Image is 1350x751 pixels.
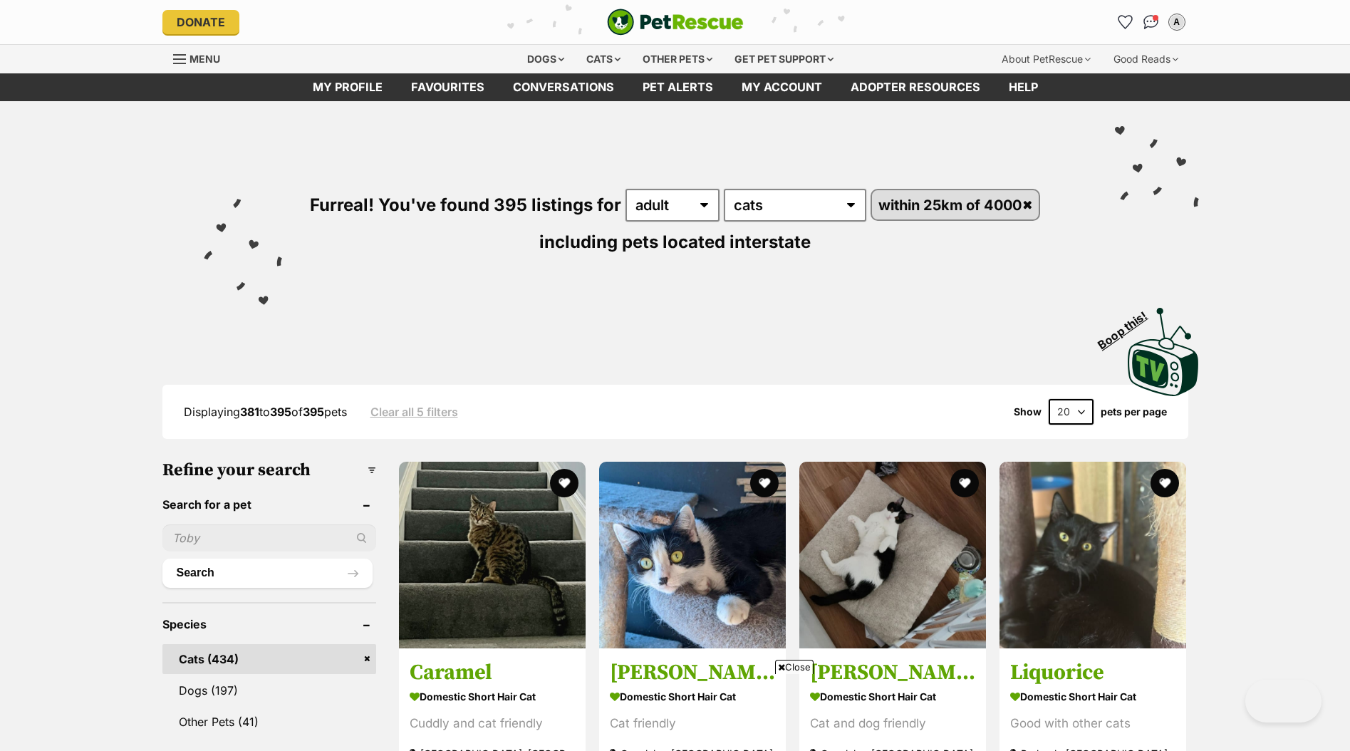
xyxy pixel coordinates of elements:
div: Cats [576,45,630,73]
h3: [PERSON_NAME] [610,658,775,685]
h3: Refine your search [162,460,376,480]
button: favourite [950,469,979,497]
a: within 25km of 4000 [872,190,1039,219]
div: Other pets [633,45,722,73]
input: Toby [162,524,376,551]
img: Liquorice - Domestic Short Hair Cat [999,462,1186,648]
a: Clear all 5 filters [370,405,458,418]
img: Thelma - Domestic Short Hair Cat [799,462,986,648]
strong: Domestic Short Hair Cat [1010,685,1175,706]
img: PetRescue TV logo [1128,308,1199,396]
img: Caramel - Domestic Short Hair Cat [399,462,586,648]
div: About PetRescue [992,45,1101,73]
strong: 395 [270,405,291,419]
header: Species [162,618,376,631]
span: Menu [189,53,220,65]
a: PetRescue [607,9,744,36]
strong: 395 [303,405,324,419]
div: Good with other cats [1010,713,1175,732]
a: Cats (434) [162,644,376,674]
a: Menu [173,45,230,71]
h3: Liquorice [1010,658,1175,685]
span: Furreal! You've found 395 listings for [310,195,621,215]
img: logo-cat-932fe2b9b8326f06289b0f2fb663e598f794de774fb13d1741a6617ecf9a85b4.svg [607,9,744,36]
a: Help [995,73,1052,101]
iframe: Help Scout Beacon - Open [1245,680,1322,722]
div: Good Reads [1104,45,1188,73]
a: Boop this! [1128,295,1199,399]
a: Favourites [1114,11,1137,33]
a: Donate [162,10,239,34]
label: pets per page [1101,406,1167,418]
button: My account [1165,11,1188,33]
div: A [1170,15,1184,29]
header: Search for a pet [162,498,376,511]
span: Close [775,660,814,674]
span: including pets located interstate [539,232,811,252]
button: favourite [550,469,578,497]
strong: 381 [240,405,259,419]
a: Dogs (197) [162,675,376,705]
a: Favourites [397,73,499,101]
h3: [PERSON_NAME] [810,658,975,685]
img: chat-41dd97257d64d25036548639549fe6c8038ab92f7586957e7f3b1b290dea8141.svg [1143,15,1158,29]
button: favourite [750,469,779,497]
a: My account [727,73,836,101]
span: Boop this! [1095,300,1161,351]
button: Search [162,559,373,587]
ul: Account quick links [1114,11,1188,33]
span: Displaying to of pets [184,405,347,419]
a: Conversations [1140,11,1163,33]
iframe: Advertisement [330,680,1021,744]
a: My profile [298,73,397,101]
a: conversations [499,73,628,101]
a: Adopter resources [836,73,995,101]
div: Dogs [517,45,574,73]
span: Show [1014,406,1042,418]
h3: Caramel [410,658,575,685]
img: Louise - Domestic Short Hair Cat [599,462,786,648]
a: Other Pets (41) [162,707,376,737]
button: favourite [1151,469,1180,497]
a: Pet alerts [628,73,727,101]
div: Get pet support [725,45,843,73]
